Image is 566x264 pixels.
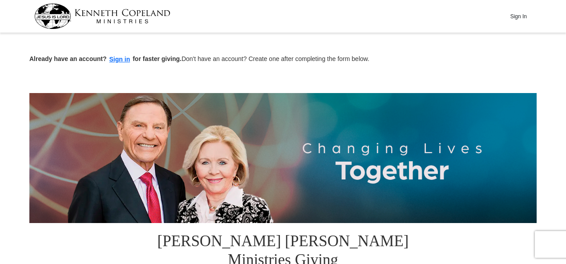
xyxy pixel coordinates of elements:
button: Sign in [107,54,133,65]
img: kcm-header-logo.svg [34,4,170,29]
button: Sign In [505,9,532,23]
strong: Already have an account? for faster giving. [29,55,182,62]
p: Don't have an account? Create one after completing the form below. [29,54,537,65]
